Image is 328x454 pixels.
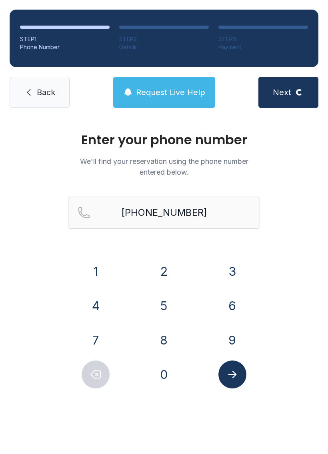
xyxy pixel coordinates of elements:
[218,257,246,285] button: 3
[119,35,209,43] div: STEP 2
[218,43,308,51] div: Payment
[150,292,178,320] button: 5
[68,156,260,177] p: We'll find your reservation using the phone number entered below.
[150,326,178,354] button: 8
[119,43,209,51] div: Details
[218,35,308,43] div: STEP 3
[20,43,110,51] div: Phone Number
[82,326,110,354] button: 7
[82,257,110,285] button: 1
[273,87,291,98] span: Next
[82,292,110,320] button: 4
[150,360,178,388] button: 0
[150,257,178,285] button: 2
[82,360,110,388] button: Delete number
[218,360,246,388] button: Submit lookup form
[37,87,55,98] span: Back
[218,292,246,320] button: 6
[68,197,260,229] input: Reservation phone number
[20,35,110,43] div: STEP 1
[218,326,246,354] button: 9
[136,87,205,98] span: Request Live Help
[68,133,260,146] h1: Enter your phone number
